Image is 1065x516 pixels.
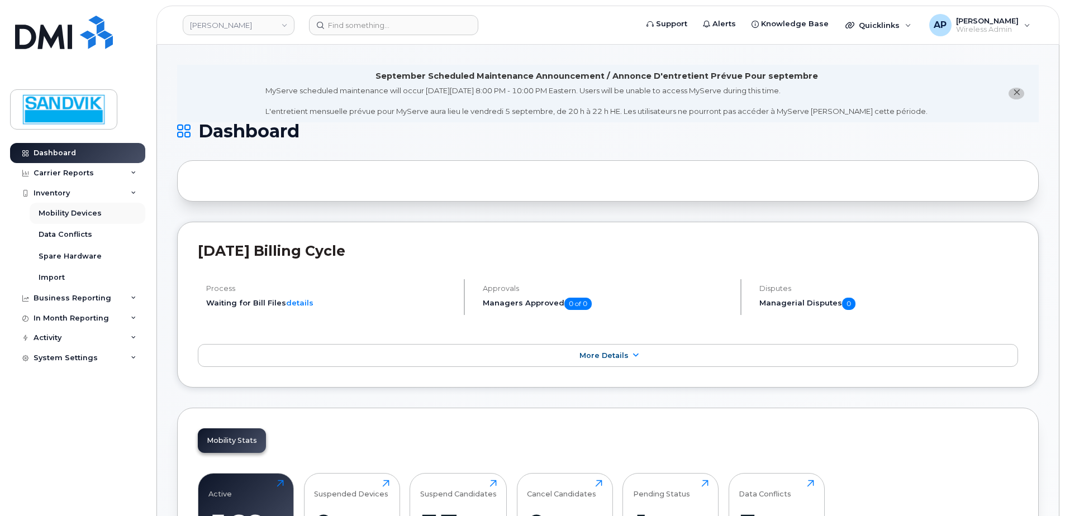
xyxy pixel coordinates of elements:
div: Cancel Candidates [527,480,596,498]
div: MyServe scheduled maintenance will occur [DATE][DATE] 8:00 PM - 10:00 PM Eastern. Users will be u... [265,85,928,117]
span: More Details [579,351,629,360]
h4: Disputes [759,284,1018,293]
div: Suspended Devices [314,480,388,498]
h5: Managerial Disputes [759,298,1018,310]
li: Waiting for Bill Files [206,298,454,308]
div: Suspend Candidates [420,480,497,498]
div: September Scheduled Maintenance Announcement / Annonce D'entretient Prévue Pour septembre [375,70,818,82]
h4: Approvals [483,284,731,293]
button: close notification [1009,88,1024,99]
span: 0 [842,298,855,310]
div: Data Conflicts [739,480,791,498]
h5: Managers Approved [483,298,731,310]
a: details [286,298,313,307]
div: Pending Status [633,480,690,498]
h2: [DATE] Billing Cycle [198,242,1018,259]
span: 0 of 0 [564,298,592,310]
h4: Process [206,284,454,293]
div: Active [208,480,232,498]
span: Dashboard [198,123,299,140]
